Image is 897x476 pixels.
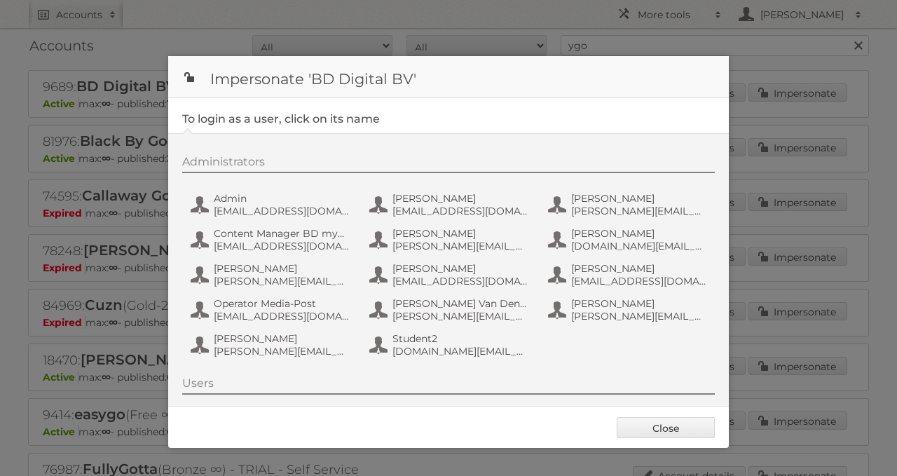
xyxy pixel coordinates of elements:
[368,191,533,219] button: [PERSON_NAME] [EMAIL_ADDRESS][DOMAIN_NAME]
[571,275,707,287] span: [EMAIL_ADDRESS][DOMAIN_NAME]
[368,331,533,359] button: Student2 [DOMAIN_NAME][EMAIL_ADDRESS][DOMAIN_NAME]
[547,226,711,254] button: [PERSON_NAME] [DOMAIN_NAME][EMAIL_ADDRESS][DOMAIN_NAME]
[392,262,528,275] span: [PERSON_NAME]
[189,296,354,324] button: Operator Media-Post [EMAIL_ADDRESS][DOMAIN_NAME]
[368,261,533,289] button: [PERSON_NAME] [EMAIL_ADDRESS][DOMAIN_NAME]
[392,192,528,205] span: [PERSON_NAME]
[214,192,350,205] span: Admin
[214,227,350,240] span: Content Manager BD myShopi
[368,226,533,254] button: [PERSON_NAME] [PERSON_NAME][EMAIL_ADDRESS][DOMAIN_NAME]
[571,192,707,205] span: [PERSON_NAME]
[571,205,707,217] span: [PERSON_NAME][EMAIL_ADDRESS][DOMAIN_NAME]
[182,376,715,395] div: Users
[214,345,350,358] span: [PERSON_NAME][EMAIL_ADDRESS][DOMAIN_NAME]
[368,296,533,324] button: [PERSON_NAME] Van Den [PERSON_NAME] [PERSON_NAME][EMAIL_ADDRESS][PERSON_NAME][DOMAIN_NAME]
[571,240,707,252] span: [DOMAIN_NAME][EMAIL_ADDRESS][DOMAIN_NAME]
[182,155,715,173] div: Administrators
[392,345,528,358] span: [DOMAIN_NAME][EMAIL_ADDRESS][DOMAIN_NAME]
[571,297,707,310] span: [PERSON_NAME]
[392,240,528,252] span: [PERSON_NAME][EMAIL_ADDRESS][DOMAIN_NAME]
[214,262,350,275] span: [PERSON_NAME]
[617,417,715,438] a: Close
[214,332,350,345] span: [PERSON_NAME]
[214,275,350,287] span: [PERSON_NAME][EMAIL_ADDRESS][DOMAIN_NAME]
[547,296,711,324] button: [PERSON_NAME] [PERSON_NAME][EMAIL_ADDRESS][PERSON_NAME][DOMAIN_NAME]
[182,112,380,125] legend: To login as a user, click on its name
[189,191,354,219] button: Admin [EMAIL_ADDRESS][DOMAIN_NAME]
[547,261,711,289] button: [PERSON_NAME] [EMAIL_ADDRESS][DOMAIN_NAME]
[214,240,350,252] span: [EMAIL_ADDRESS][DOMAIN_NAME]
[392,227,528,240] span: [PERSON_NAME]
[168,56,729,98] h1: Impersonate 'BD Digital BV'
[189,261,354,289] button: [PERSON_NAME] [PERSON_NAME][EMAIL_ADDRESS][DOMAIN_NAME]
[214,297,350,310] span: Operator Media-Post
[571,227,707,240] span: [PERSON_NAME]
[189,331,354,359] button: [PERSON_NAME] [PERSON_NAME][EMAIL_ADDRESS][DOMAIN_NAME]
[571,310,707,322] span: [PERSON_NAME][EMAIL_ADDRESS][PERSON_NAME][DOMAIN_NAME]
[189,226,354,254] button: Content Manager BD myShopi [EMAIL_ADDRESS][DOMAIN_NAME]
[547,191,711,219] button: [PERSON_NAME] [PERSON_NAME][EMAIL_ADDRESS][DOMAIN_NAME]
[392,310,528,322] span: [PERSON_NAME][EMAIL_ADDRESS][PERSON_NAME][DOMAIN_NAME]
[392,297,528,310] span: [PERSON_NAME] Van Den [PERSON_NAME]
[392,332,528,345] span: Student2
[392,275,528,287] span: [EMAIL_ADDRESS][DOMAIN_NAME]
[214,205,350,217] span: [EMAIL_ADDRESS][DOMAIN_NAME]
[214,310,350,322] span: [EMAIL_ADDRESS][DOMAIN_NAME]
[392,205,528,217] span: [EMAIL_ADDRESS][DOMAIN_NAME]
[571,262,707,275] span: [PERSON_NAME]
